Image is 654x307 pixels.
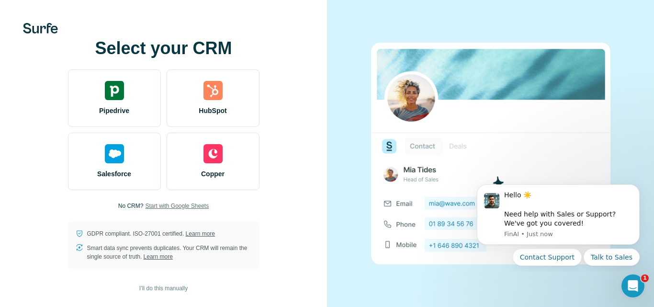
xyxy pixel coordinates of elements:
a: Learn more [186,230,215,237]
img: hubspot's logo [203,81,223,100]
p: No CRM? [118,202,144,210]
span: Salesforce [97,169,131,179]
h1: Select your CRM [68,39,259,58]
img: Surfe's logo [23,23,58,34]
img: salesforce's logo [105,144,124,163]
span: HubSpot [199,106,226,115]
iframe: Intercom live chat [621,274,644,297]
button: I’ll do this manually [133,281,194,296]
img: none image [371,43,610,264]
img: copper's logo [203,144,223,163]
a: Learn more [144,253,173,260]
p: Smart data sync prevents duplicates. Your CRM will remain the single source of truth. [87,244,252,261]
span: I’ll do this manually [139,284,188,293]
p: GDPR compliant. ISO-27001 certified. [87,229,215,238]
iframe: Intercom notifications message [462,176,654,272]
img: pipedrive's logo [105,81,124,100]
span: Pipedrive [99,106,129,115]
span: 1 [641,274,649,282]
span: Copper [201,169,225,179]
button: Start with Google Sheets [145,202,209,210]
